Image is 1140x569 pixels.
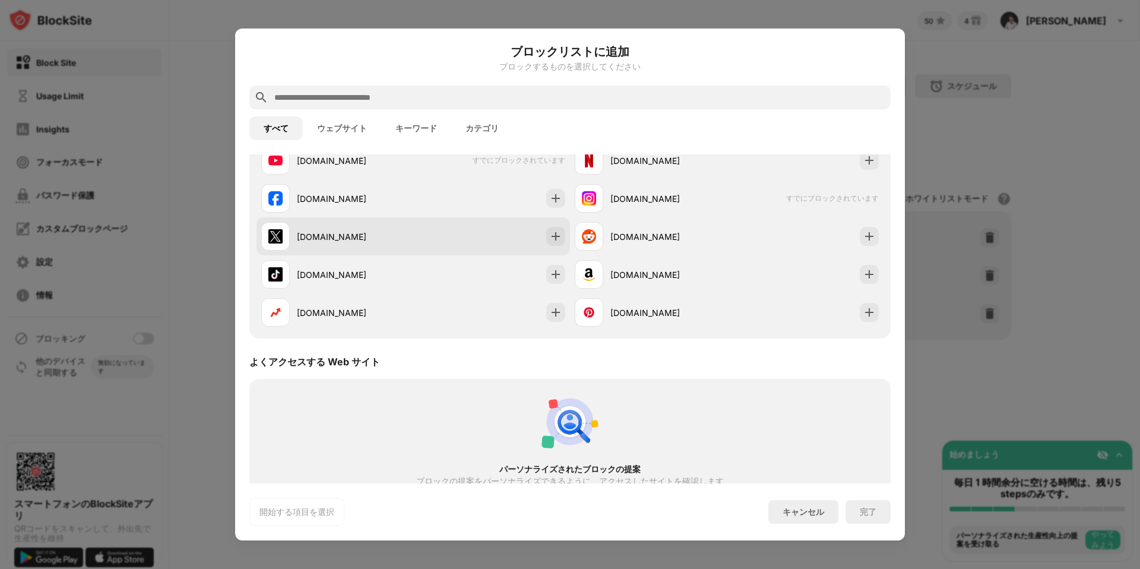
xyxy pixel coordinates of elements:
[582,267,596,282] img: favicons
[381,116,451,140] button: キーワード
[259,506,334,518] div: 開始する項目を選択
[268,229,283,244] img: favicons
[582,153,596,167] img: favicons
[582,191,596,206] img: favicons
[451,116,513,140] button: カテゴリ
[610,268,727,281] div: [DOMAIN_NAME]
[249,62,891,71] div: ブロックするものを選択してください
[783,507,824,518] div: キャンセル
[249,356,380,369] div: よくアクセスする Web サイト
[271,464,869,474] div: パーソナライズされたブロックの提案
[268,153,283,167] img: favicons
[268,267,283,282] img: favicons
[254,90,268,105] img: search.svg
[249,43,891,61] h6: ブロックリストに追加
[582,305,596,320] img: favicons
[303,116,381,140] button: ウェブサイト
[610,230,727,243] div: [DOMAIN_NAME]
[297,306,413,319] div: [DOMAIN_NAME]
[610,306,727,319] div: [DOMAIN_NAME]
[860,507,876,517] div: 完了
[297,154,413,167] div: [DOMAIN_NAME]
[541,393,598,450] img: personal-suggestions.svg
[582,229,596,244] img: favicons
[268,191,283,206] img: favicons
[786,194,879,204] span: すでにブロックされています
[297,192,413,205] div: [DOMAIN_NAME]
[249,116,303,140] button: すべて
[297,268,413,281] div: [DOMAIN_NAME]
[297,230,413,243] div: [DOMAIN_NAME]
[610,192,727,205] div: [DOMAIN_NAME]
[473,156,565,166] span: すでにブロックされています
[416,476,724,486] div: ブロックの提案をパーソナライズできるように、アクセスしたサイトを確認します
[268,305,283,320] img: favicons
[610,154,727,167] div: [DOMAIN_NAME]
